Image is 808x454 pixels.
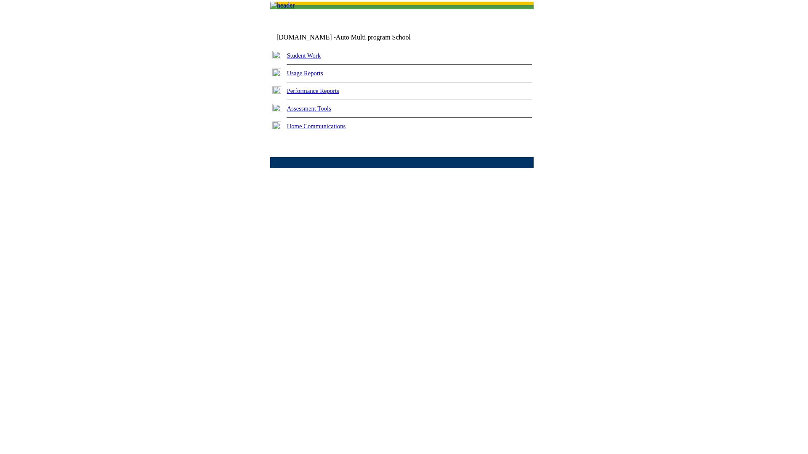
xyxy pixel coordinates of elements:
[287,70,323,77] a: Usage Reports
[276,34,431,41] td: [DOMAIN_NAME] -
[287,52,321,59] a: Student Work
[272,121,281,129] img: plus.gif
[287,87,339,94] a: Performance Reports
[272,69,281,76] img: plus.gif
[272,104,281,111] img: plus.gif
[272,86,281,94] img: plus.gif
[287,105,331,112] a: Assessment Tools
[336,34,411,41] nobr: Auto Multi program School
[287,123,346,129] a: Home Communications
[270,2,295,9] img: header
[272,51,281,58] img: plus.gif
